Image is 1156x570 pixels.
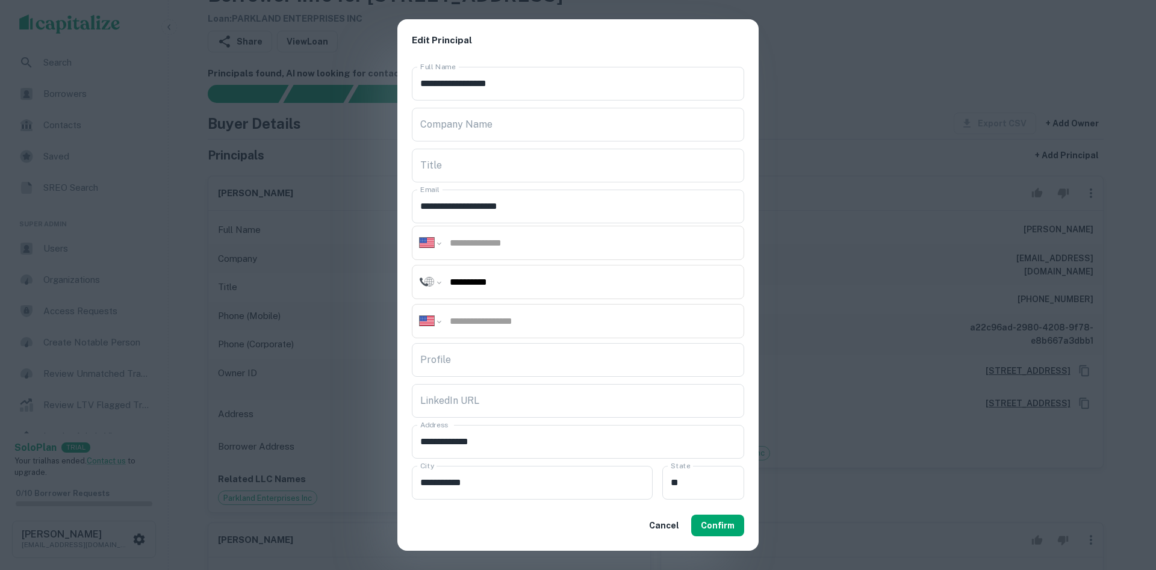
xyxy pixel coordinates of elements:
label: Email [420,184,440,194]
iframe: Chat Widget [1096,474,1156,531]
label: City [420,460,434,471]
label: State [671,460,690,471]
label: Address [420,420,448,430]
h2: Edit Principal [397,19,759,62]
button: Cancel [644,515,684,536]
button: Confirm [691,515,744,536]
label: Full Name [420,61,456,72]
